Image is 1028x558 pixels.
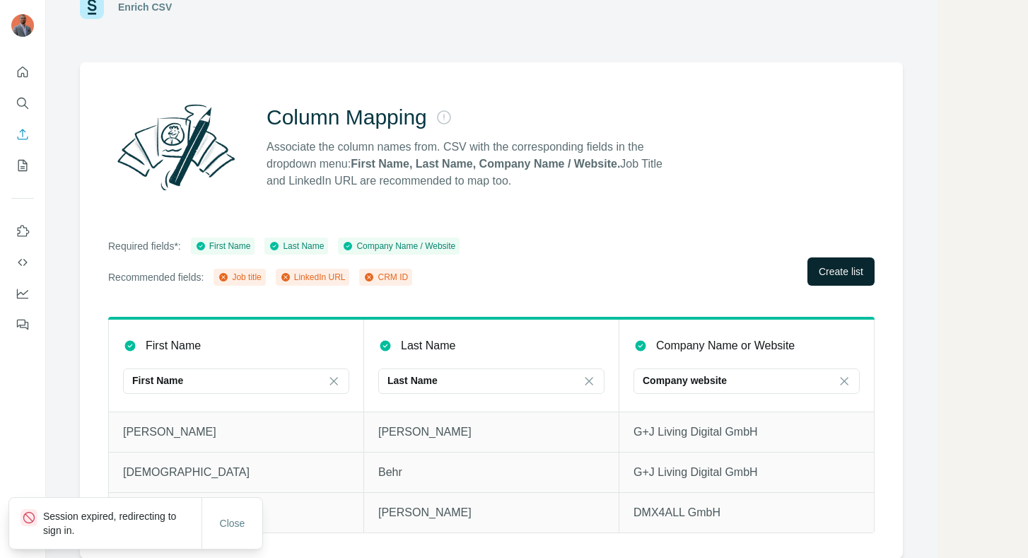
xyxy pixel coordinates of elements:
[11,59,34,85] button: Quick start
[11,250,34,275] button: Use Surfe API
[351,158,620,170] strong: First Name, Last Name, Company Name / Website.
[11,14,34,37] img: Avatar
[342,240,455,252] div: Company Name / Website
[633,464,860,481] p: G+J Living Digital GmbH
[132,373,183,388] p: First Name
[195,240,251,252] div: First Name
[218,271,261,284] div: Job title
[807,257,875,286] button: Create list
[108,239,181,253] p: Required fields*:
[267,139,675,190] p: Associate the column names from. CSV with the corresponding fields in the dropdown menu: Job Titl...
[11,281,34,306] button: Dashboard
[43,509,201,537] p: Session expired, redirecting to sign in.
[378,464,604,481] p: Behr
[378,424,604,441] p: [PERSON_NAME]
[267,105,427,130] h2: Column Mapping
[11,312,34,337] button: Feedback
[108,96,244,198] img: Surfe Illustration - Column Mapping
[210,511,255,536] button: Close
[123,464,349,481] p: [DEMOGRAPHIC_DATA]
[11,153,34,178] button: My lists
[656,337,795,354] p: Company Name or Website
[643,373,727,388] p: Company website
[280,271,346,284] div: LinkedIn URL
[220,516,245,530] span: Close
[11,122,34,147] button: Enrich CSV
[363,271,408,284] div: CRM ID
[633,504,860,521] p: DMX4ALL GmbH
[819,265,863,279] span: Create list
[378,504,604,521] p: [PERSON_NAME]
[633,424,860,441] p: G+J Living Digital GmbH
[123,424,349,441] p: [PERSON_NAME]
[11,219,34,244] button: Use Surfe on LinkedIn
[108,270,204,284] p: Recommended fields:
[401,337,455,354] p: Last Name
[387,373,438,388] p: Last Name
[269,240,324,252] div: Last Name
[146,337,201,354] p: First Name
[11,91,34,116] button: Search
